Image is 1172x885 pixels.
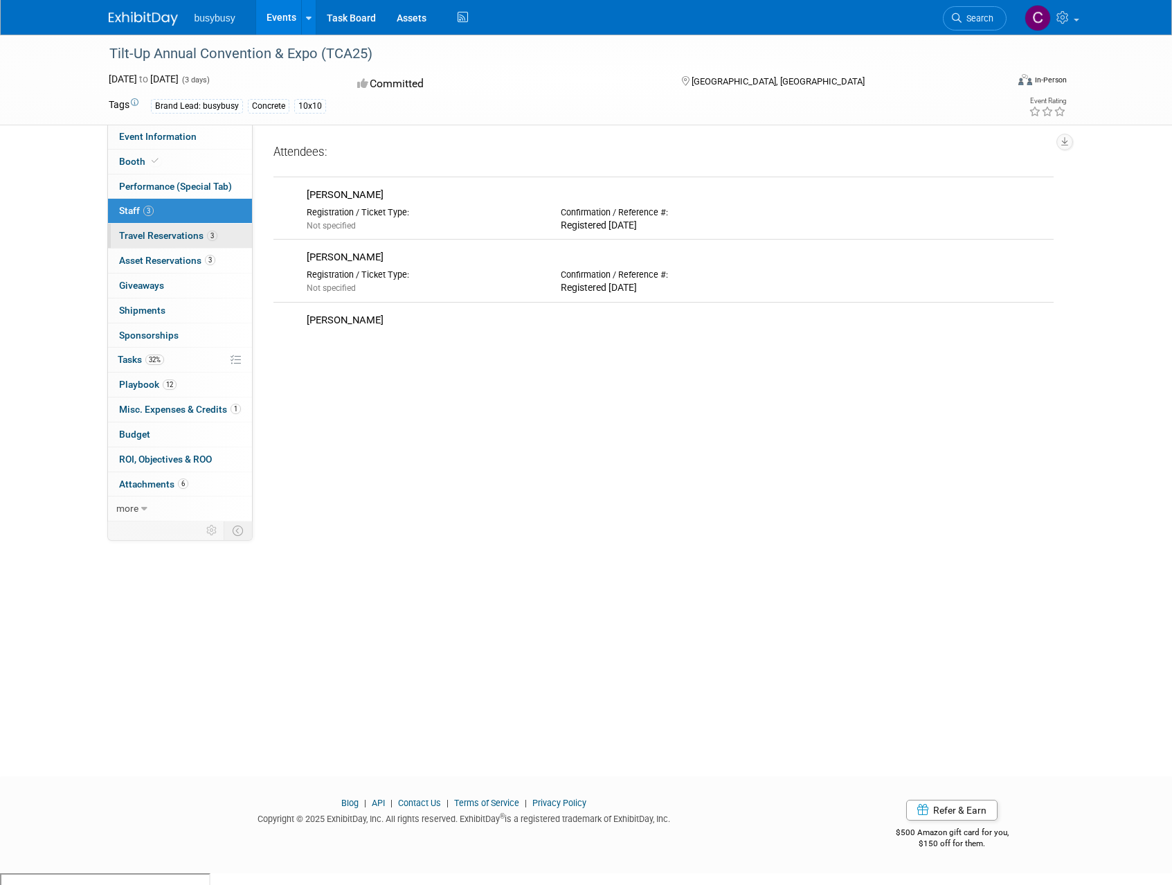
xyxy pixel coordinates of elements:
[273,144,1054,162] div: Attendees:
[361,798,370,808] span: |
[195,12,235,24] span: busybusy
[119,156,161,167] span: Booth
[152,157,159,165] i: Booth reservation complete
[962,13,993,24] span: Search
[119,305,165,316] span: Shipments
[307,221,356,231] span: Not specified
[1018,74,1032,85] img: Format-Inperson.png
[294,99,326,114] div: 10x10
[943,6,1007,30] a: Search
[307,251,1048,264] div: [PERSON_NAME]
[398,798,441,808] a: Contact Us
[692,76,865,87] span: [GEOGRAPHIC_DATA], [GEOGRAPHIC_DATA]
[561,282,794,294] div: Registered [DATE]
[840,818,1064,850] div: $500 Amazon gift card for you,
[108,175,252,199] a: Performance (Special Tab)
[108,373,252,397] a: Playbook12
[443,798,452,808] span: |
[108,323,252,348] a: Sponsorships
[372,798,385,808] a: API
[108,274,252,298] a: Giveaways
[521,798,530,808] span: |
[108,348,252,372] a: Tasks32%
[307,269,540,280] div: Registration / Ticket Type:
[151,99,243,114] div: Brand Lead: busybusy
[1034,75,1067,85] div: In-Person
[181,75,210,84] span: (3 days)
[119,454,212,465] span: ROI, Objectives & ROO
[925,72,1067,93] div: Event Format
[119,379,177,390] span: Playbook
[108,397,252,422] a: Misc. Expenses & Credits1
[906,800,998,821] a: Refer & Earn
[143,206,154,216] span: 3
[108,150,252,174] a: Booth
[109,810,820,825] div: Copyright © 2025 ExhibitDay, Inc. All rights reserved. ExhibitDay is a registered trademark of Ex...
[137,73,150,84] span: to
[119,255,215,266] span: Asset Reservations
[307,207,540,218] div: Registration / Ticket Type:
[108,224,252,248] a: Travel Reservations3
[118,354,164,365] span: Tasks
[231,404,241,414] span: 1
[108,497,252,521] a: more
[307,314,1048,327] div: [PERSON_NAME]
[119,230,217,241] span: Travel Reservations
[108,125,252,149] a: Event Information
[119,404,241,415] span: Misc. Expenses & Credits
[500,812,505,820] sup: ®
[116,503,138,514] span: more
[108,472,252,497] a: Attachments6
[108,249,252,273] a: Asset Reservations3
[119,205,154,216] span: Staff
[145,355,164,365] span: 32%
[163,379,177,390] span: 12
[248,99,289,114] div: Concrete
[307,188,1048,202] div: [PERSON_NAME]
[109,98,138,114] td: Tags
[307,283,356,293] span: Not specified
[387,798,396,808] span: |
[224,521,252,539] td: Toggle Event Tabs
[353,72,659,96] div: Committed
[109,12,178,26] img: ExhibitDay
[205,255,215,265] span: 3
[532,798,586,808] a: Privacy Policy
[108,447,252,472] a: ROI, Objectives & ROO
[108,199,252,223] a: Staff3
[108,422,252,447] a: Budget
[119,181,232,192] span: Performance (Special Tab)
[108,298,252,323] a: Shipments
[561,269,794,280] div: Confirmation / Reference #:
[1025,5,1051,31] img: Collin Larson
[207,231,217,241] span: 3
[840,838,1064,850] div: $150 off for them.
[561,207,794,218] div: Confirmation / Reference #:
[1029,98,1066,105] div: Event Rating
[119,330,179,341] span: Sponsorships
[561,220,794,232] div: Registered [DATE]
[119,429,150,440] span: Budget
[109,73,179,84] span: [DATE] [DATE]
[105,42,986,66] div: Tilt-Up Annual Convention & Expo (TCA25)
[341,798,359,808] a: Blog
[178,479,188,489] span: 6
[119,479,188,490] span: Attachments
[119,131,197,142] span: Event Information
[119,280,164,291] span: Giveaways
[200,521,224,539] td: Personalize Event Tab Strip
[454,798,519,808] a: Terms of Service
